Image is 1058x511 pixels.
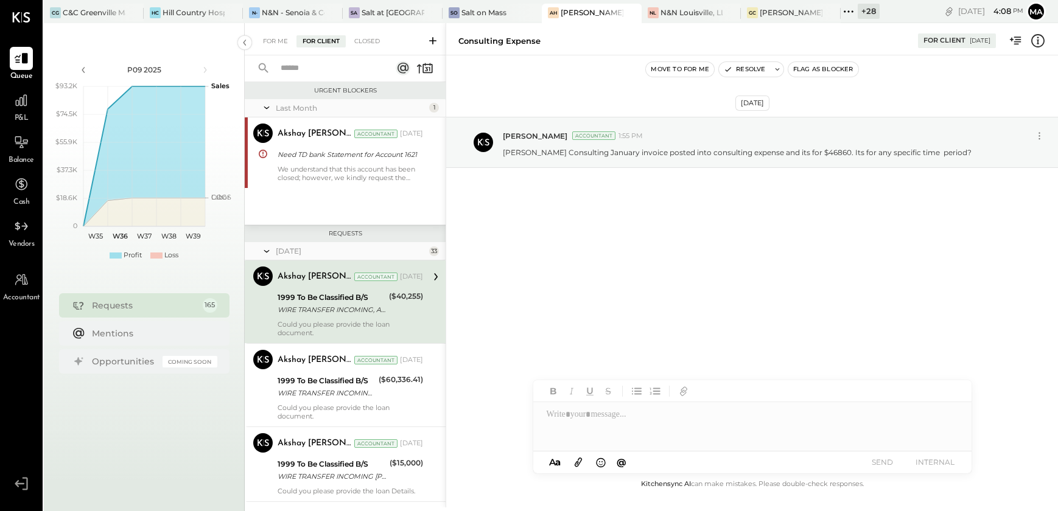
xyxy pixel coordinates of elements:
div: HC [150,7,161,18]
div: N- [249,7,260,18]
text: Sales [211,82,229,90]
div: WIRE TRANSFER INCOMING ADVANCE SERVICE GROUP LLC [278,387,375,399]
div: WIRE TRANSFER INCOMING [PERSON_NAME] [278,470,386,482]
div: N&N - Senoia & Corporate [262,7,324,18]
div: Accountant [354,130,398,138]
text: W38 [161,232,176,240]
text: $93.2K [55,82,77,90]
button: Move to for me [646,62,714,77]
button: Strikethrough [600,383,616,399]
div: GC [747,7,758,18]
div: For Me [257,35,294,47]
div: 165 [203,298,217,313]
div: 33 [429,246,439,256]
div: Akshay [PERSON_NAME] [278,271,352,283]
div: Mentions [92,327,211,339]
button: Add URL [676,383,692,399]
div: ($40,255) [389,290,423,302]
a: P&L [1,89,42,124]
button: Aa [545,456,565,469]
div: Consulting expense [458,35,541,47]
span: P&L [15,113,29,124]
div: Salt on Mass [461,7,506,18]
div: Could you please provide the loan document. [278,403,423,420]
div: Requests [251,229,440,238]
span: [PERSON_NAME] [503,131,567,141]
div: Last Month [276,103,426,113]
div: 1999 To Be Classified B/S [278,458,386,470]
div: Salt at [GEOGRAPHIC_DATA] [362,7,424,18]
div: Need TD bank Statement for Account 1621 [278,148,419,161]
div: 1999 To Be Classified B/S [278,291,385,304]
div: [DATE] [970,36,990,45]
div: 1 [429,103,439,113]
div: [PERSON_NAME] Causeway [760,7,822,18]
div: [DATE] [735,96,769,111]
div: [DATE] [400,129,423,139]
div: Accountant [354,356,398,364]
text: W35 [88,232,103,240]
span: Balance [9,155,34,166]
div: [DATE] [958,5,1023,17]
div: ($60,336.41) [379,374,423,386]
div: 1999 To Be Classified B/S [278,375,375,387]
span: Vendors [9,239,35,250]
text: $37.3K [57,165,77,174]
div: Requests [92,299,197,311]
button: @ [613,454,630,470]
div: Sa [349,7,360,18]
div: copy link [943,5,955,18]
span: Accountant [3,293,40,304]
button: Underline [582,383,598,399]
span: @ [617,456,626,468]
button: Bold [545,383,561,399]
span: a [555,456,561,468]
div: Hill Country Hospitality [163,7,225,18]
p: [PERSON_NAME] Consulting January invoice posted into consulting expense and its for $46860. Its f... [503,147,972,158]
span: Queue [10,71,33,82]
div: CG [50,7,61,18]
text: Labor [211,193,229,201]
div: We understand that this account has been closed; however, we kindly request the bank statement fo... [278,165,423,182]
text: $55.9K [55,137,77,146]
div: [DATE] [400,272,423,282]
text: $74.5K [56,109,77,118]
div: Could you please provide the loan Details. [278,487,423,495]
div: NL [648,7,659,18]
div: For Client [923,36,965,46]
button: Unordered List [629,383,645,399]
button: Italic [564,383,580,399]
div: + 28 [858,4,880,19]
div: P09 2025 [93,64,196,75]
div: Coming Soon [163,356,217,367]
div: ($15,000) [390,457,423,469]
div: Profit [124,251,142,260]
div: [DATE] [400,439,423,448]
a: Accountant [1,268,42,304]
div: Opportunities [92,355,156,367]
div: For Client [296,35,346,47]
text: 0 [73,221,77,230]
button: INTERNAL [911,454,959,470]
text: $18.6K [56,193,77,202]
div: [DATE] [276,246,426,256]
div: AH [548,7,559,18]
span: Cash [13,197,29,208]
div: C&C Greenville Main, LLC [63,7,125,18]
button: Flag as Blocker [788,62,858,77]
div: Accountant [572,131,615,140]
button: Ordered List [647,383,663,399]
button: Resolve [719,62,770,77]
button: Ma [1026,2,1046,21]
div: Urgent Blockers [251,86,440,95]
div: Akshay [PERSON_NAME] [278,437,352,450]
div: N&N Louisville, LLC [660,7,723,18]
div: [DATE] [400,355,423,365]
text: W37 [137,232,152,240]
div: Accountant [354,273,398,281]
a: Vendors [1,215,42,250]
a: Balance [1,131,42,166]
a: Queue [1,47,42,82]
span: 1:55 PM [618,131,643,141]
button: SEND [858,454,907,470]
